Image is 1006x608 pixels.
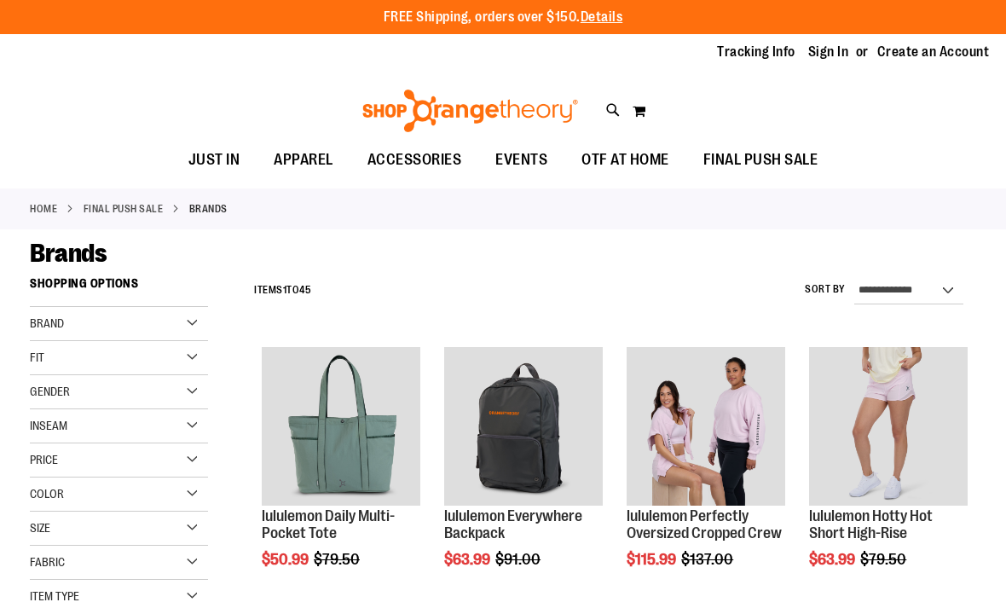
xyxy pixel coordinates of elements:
[30,239,107,268] span: Brands
[30,316,64,330] span: Brand
[188,141,240,179] span: JUST IN
[564,141,686,180] a: OTF AT HOME
[877,43,990,61] a: Create an Account
[809,551,858,568] span: $63.99
[30,269,208,307] strong: Shopping Options
[627,551,679,568] span: $115.99
[30,385,70,398] span: Gender
[495,551,543,568] span: $91.00
[627,347,785,506] img: lululemon Perfectly Oversized Cropped Crew
[809,347,968,508] a: lululemon Hotty Hot Short High-Rise
[703,141,818,179] span: FINAL PUSH SALE
[809,347,968,506] img: lululemon Hotty Hot Short High-Rise
[581,9,623,25] a: Details
[384,8,623,27] p: FREE Shipping, orders over $150.
[444,551,493,568] span: $63.99
[495,141,547,179] span: EVENTS
[30,419,67,432] span: Inseam
[283,284,287,296] span: 1
[360,90,581,132] img: Shop Orangetheory
[681,551,736,568] span: $137.00
[262,347,420,506] img: lululemon Daily Multi-Pocket Tote
[444,347,603,508] a: lululemon Everywhere Backpack
[171,141,257,180] a: JUST IN
[805,282,846,297] label: Sort By
[30,487,64,501] span: Color
[581,141,669,179] span: OTF AT HOME
[627,347,785,508] a: lululemon Perfectly Oversized Cropped Crew
[808,43,849,61] a: Sign In
[30,555,65,569] span: Fabric
[274,141,333,179] span: APPAREL
[257,141,350,180] a: APPAREL
[686,141,835,179] a: FINAL PUSH SALE
[254,277,311,304] h2: Items to
[262,507,395,541] a: lululemon Daily Multi-Pocket Tote
[262,551,311,568] span: $50.99
[30,521,50,535] span: Size
[189,201,228,217] strong: Brands
[84,201,164,217] a: FINAL PUSH SALE
[30,350,44,364] span: Fit
[717,43,795,61] a: Tracking Info
[478,141,564,180] a: EVENTS
[367,141,462,179] span: ACCESSORIES
[444,507,582,541] a: lululemon Everywhere Backpack
[444,347,603,506] img: lululemon Everywhere Backpack
[627,507,782,541] a: lululemon Perfectly Oversized Cropped Crew
[30,453,58,466] span: Price
[314,551,362,568] span: $79.50
[30,201,57,217] a: Home
[809,507,933,541] a: lululemon Hotty Hot Short High-Rise
[262,347,420,508] a: lululemon Daily Multi-Pocket Tote
[350,141,479,180] a: ACCESSORIES
[299,284,311,296] span: 45
[30,589,79,603] span: Item Type
[860,551,909,568] span: $79.50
